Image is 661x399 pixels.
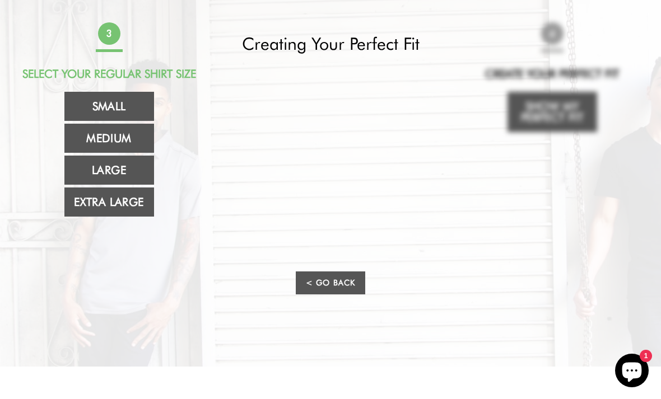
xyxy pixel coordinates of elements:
[236,34,426,54] h2: Creating Your Perfect Fit
[64,124,154,153] a: Medium
[64,187,154,217] a: Extra Large
[14,67,204,81] h2: Select Your Regular Shirt Size
[64,92,154,121] a: Small
[97,21,121,45] span: 3
[64,156,154,185] a: Large
[296,271,365,294] a: < Go Back
[612,354,652,390] inbox-online-store-chat: Shopify online store chat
